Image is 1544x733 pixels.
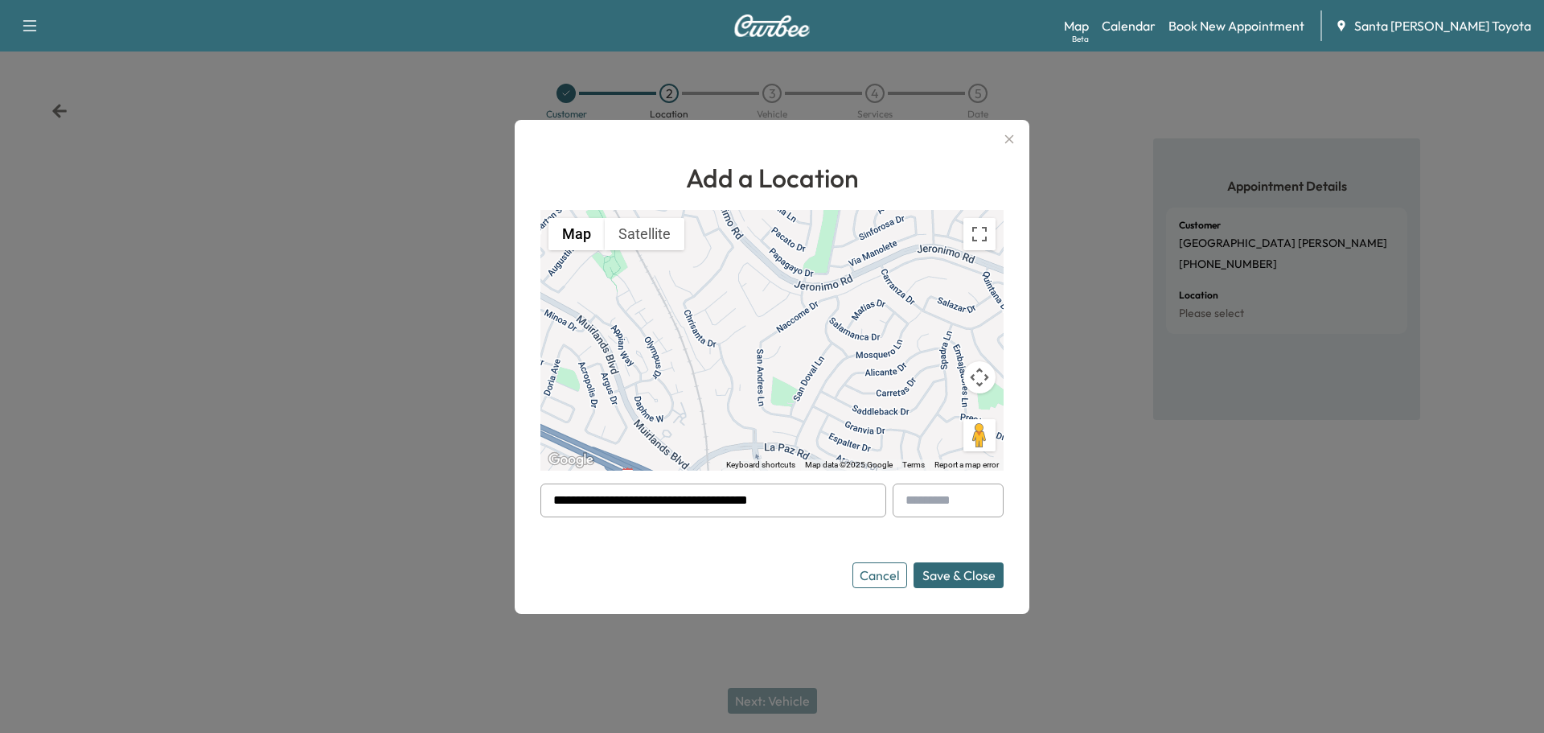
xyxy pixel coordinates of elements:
[540,159,1004,197] h1: Add a Location
[1354,16,1531,35] span: Santa [PERSON_NAME] Toyota
[605,218,684,250] button: Show satellite imagery
[902,460,925,469] a: Terms (opens in new tab)
[852,562,907,588] button: Cancel
[805,460,893,469] span: Map data ©2025 Google
[963,419,996,451] button: Drag Pegman onto the map to open Street View
[1102,16,1156,35] a: Calendar
[1064,16,1089,35] a: MapBeta
[963,218,996,250] button: Toggle fullscreen view
[733,14,811,37] img: Curbee Logo
[544,450,597,471] img: Google
[726,459,795,471] button: Keyboard shortcuts
[963,361,996,393] button: Map camera controls
[548,218,605,250] button: Show street map
[1168,16,1304,35] a: Book New Appointment
[544,450,597,471] a: Open this area in Google Maps (opens a new window)
[914,562,1004,588] button: Save & Close
[934,460,999,469] a: Report a map error
[1072,33,1089,45] div: Beta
